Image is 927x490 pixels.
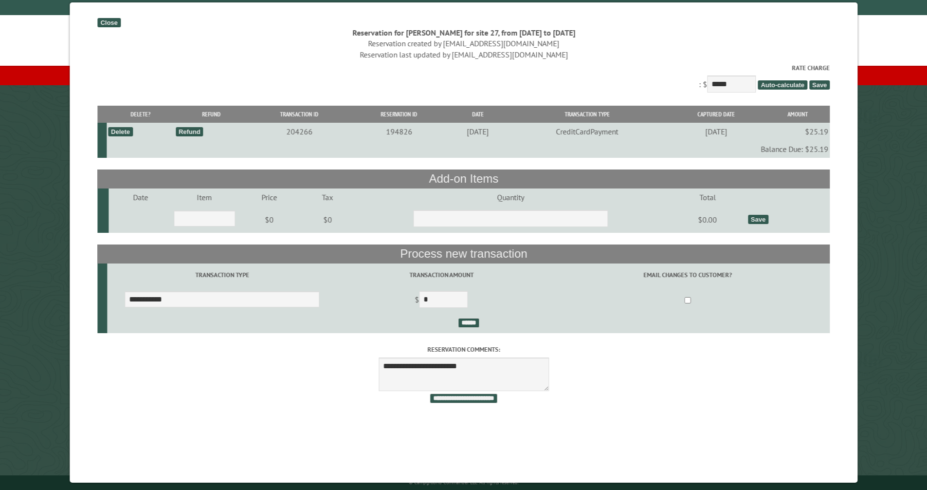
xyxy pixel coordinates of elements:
[508,106,666,123] th: Transaction Type
[176,127,203,136] div: Refund
[666,106,766,123] th: Captured Date
[337,287,545,314] td: $
[97,63,830,95] div: : $
[236,188,302,206] td: Price
[350,106,448,123] th: Reservation ID
[236,206,302,233] td: $0
[809,80,830,90] span: Save
[97,63,830,73] label: Rate Charge
[448,123,508,140] td: [DATE]
[97,27,830,38] div: Reservation for [PERSON_NAME] for site 27, from [DATE] to [DATE]
[108,188,172,206] td: Date
[97,345,830,354] label: Reservation comments:
[765,106,830,123] th: Amount
[350,123,448,140] td: 194826
[508,123,666,140] td: CreditCardPayment
[666,123,766,140] td: [DATE]
[668,206,746,233] td: $0.00
[97,170,830,188] th: Add-on Items
[172,188,236,206] td: Item
[97,245,830,263] th: Process new transaction
[248,106,350,123] th: Transaction ID
[668,188,746,206] td: Total
[409,479,519,486] small: © Campground Commander LLC. All rights reserved.
[302,188,352,206] td: Tax
[352,188,668,206] td: Quantity
[97,49,830,60] div: Reservation last updated by [EMAIL_ADDRESS][DOMAIN_NAME]
[174,106,248,123] th: Refund
[747,215,768,224] div: Save
[107,140,830,158] td: Balance Due: $25.19
[97,18,120,27] div: Close
[547,270,828,280] label: Email changes to customer?
[108,127,133,136] div: Delete
[109,270,335,280] label: Transaction Type
[302,206,352,233] td: $0
[248,123,350,140] td: 204266
[97,38,830,49] div: Reservation created by [EMAIL_ADDRESS][DOMAIN_NAME]
[107,106,174,123] th: Delete?
[758,80,807,90] span: Auto-calculate
[338,270,544,280] label: Transaction Amount
[765,123,830,140] td: $25.19
[448,106,508,123] th: Date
